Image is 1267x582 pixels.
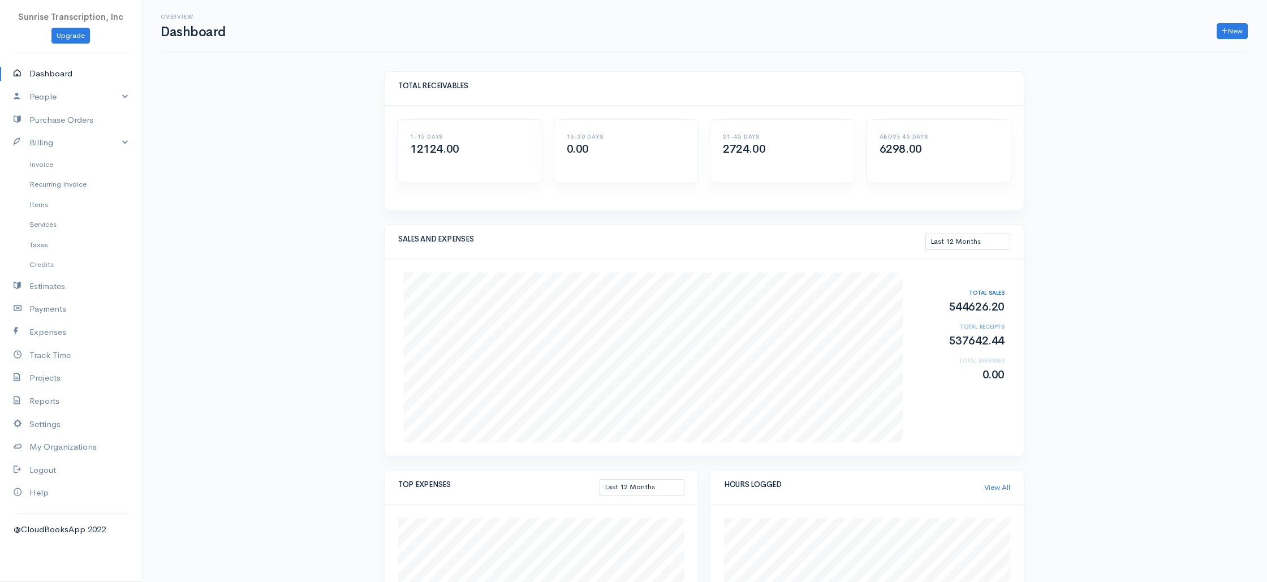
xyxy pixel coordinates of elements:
span: 2724.00 [723,142,765,156]
h5: TOTAL RECEIVABLES [398,82,1010,90]
h6: 16-30 DAYS [567,133,686,140]
h6: 31-45 DAYS [723,133,842,140]
h5: SALES AND EXPENSES [398,235,925,243]
h2: 537642.44 [914,335,1005,347]
span: 6298.00 [880,142,922,156]
a: New [1217,23,1248,40]
h6: TOTAL EXPENSES [914,357,1005,364]
span: 0.00 [567,142,589,156]
span: 12124.00 [410,142,459,156]
h6: TOTAL RECEIPTS [914,324,1005,330]
h5: HOURS LOGGED [724,481,984,489]
h6: 1-15 DAYS [410,133,529,140]
a: Upgrade [51,28,90,44]
h6: Overview [161,14,226,20]
a: View All [984,482,1010,493]
h6: ABOVE 45 DAYS [880,133,999,140]
h6: TOTAL SALES [914,290,1005,296]
h5: TOP EXPENSES [398,481,600,489]
span: Sunrise Transcription, Inc [18,11,123,22]
div: @CloudBooksApp 2022 [14,523,128,536]
h2: 0.00 [914,369,1005,381]
h2: 544626.20 [914,301,1005,313]
h1: Dashboard [161,25,226,39]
